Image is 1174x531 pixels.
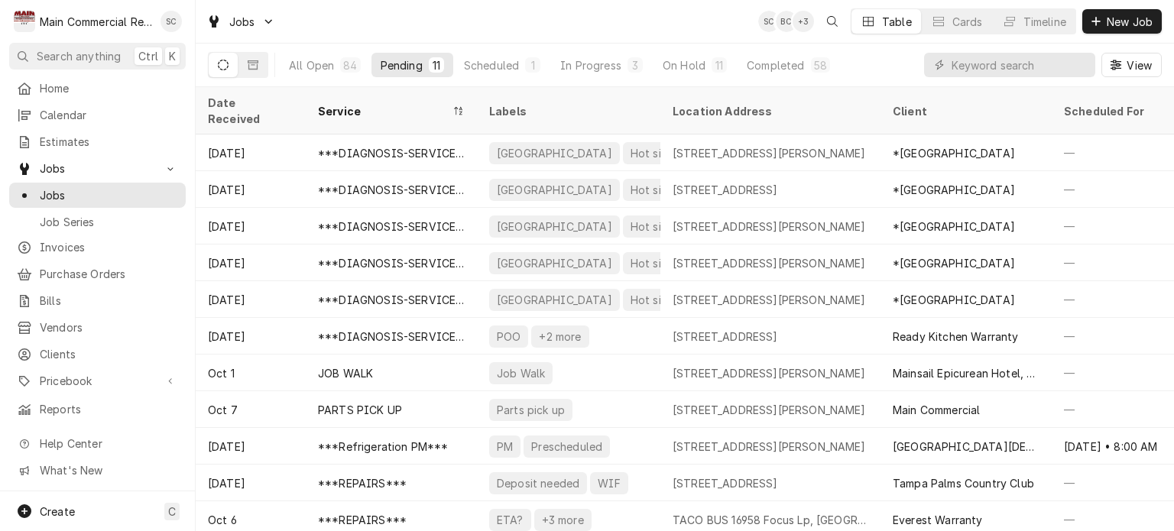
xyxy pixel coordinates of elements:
[673,103,865,119] div: Location Address
[776,11,797,32] div: BC
[882,14,912,30] div: Table
[37,48,121,64] span: Search anything
[952,53,1088,77] input: Keyword search
[381,57,423,73] div: Pending
[893,402,980,418] div: Main Commercial
[196,171,306,208] div: [DATE]
[40,435,177,452] span: Help Center
[495,145,614,161] div: [GEOGRAPHIC_DATA]
[9,342,186,367] a: Clients
[489,103,648,119] div: Labels
[673,475,778,491] div: [STREET_ADDRESS]
[40,14,152,30] div: Main Commercial Refrigeration Service
[196,281,306,318] div: [DATE]
[495,292,614,308] div: [GEOGRAPHIC_DATA]
[1101,53,1162,77] button: View
[318,103,449,119] div: Service
[14,11,35,32] div: Main Commercial Refrigeration Service's Avatar
[629,255,676,271] div: Hot side
[495,475,581,491] div: Deposit needed
[464,57,519,73] div: Scheduled
[893,145,1015,161] div: *[GEOGRAPHIC_DATA]
[229,14,255,30] span: Jobs
[161,11,182,32] div: SC
[952,14,983,30] div: Cards
[9,397,186,422] a: Reports
[673,512,868,528] div: TACO BUS 16958 Focus Lp, [GEOGRAPHIC_DATA]
[673,145,866,161] div: [STREET_ADDRESS][PERSON_NAME]
[9,368,186,393] a: Go to Pricebook
[776,11,797,32] div: Bookkeeper Main Commercial's Avatar
[893,103,1036,119] div: Client
[343,57,357,73] div: 84
[161,11,182,32] div: Sharon Campbell's Avatar
[893,365,1039,381] div: Mainsail Epicurean Hotel, LLC
[9,43,186,70] button: Search anythingCtrlK
[40,373,155,389] span: Pricebook
[169,48,176,64] span: K
[540,512,585,528] div: +3 more
[318,365,373,381] div: JOB WALK
[673,292,866,308] div: [STREET_ADDRESS][PERSON_NAME]
[9,431,186,456] a: Go to Help Center
[893,292,1015,308] div: *[GEOGRAPHIC_DATA]
[200,9,281,34] a: Go to Jobs
[631,57,640,73] div: 3
[40,319,178,335] span: Vendors
[9,183,186,208] a: Jobs
[814,57,827,73] div: 58
[40,80,178,96] span: Home
[196,134,306,171] div: [DATE]
[318,402,402,418] div: PARTS PICK UP
[495,255,614,271] div: [GEOGRAPHIC_DATA]
[1082,9,1162,34] button: New Job
[40,401,178,417] span: Reports
[9,315,186,340] a: Vendors
[432,57,441,73] div: 11
[1104,14,1156,30] span: New Job
[9,209,186,235] a: Job Series
[289,57,334,73] div: All Open
[673,219,866,235] div: [STREET_ADDRESS][PERSON_NAME]
[9,102,186,128] a: Calendar
[196,355,306,391] div: Oct 1
[1023,14,1066,30] div: Timeline
[495,329,522,345] div: POO
[9,261,186,287] a: Purchase Orders
[40,214,178,230] span: Job Series
[40,239,178,255] span: Invoices
[893,512,983,528] div: Everest Warranty
[793,11,814,32] div: + 3
[560,57,621,73] div: In Progress
[9,129,186,154] a: Estimates
[196,428,306,465] div: [DATE]
[138,48,158,64] span: Ctrl
[14,11,35,32] div: M
[893,329,1019,345] div: Ready Kitchen Warranty
[715,57,724,73] div: 11
[196,318,306,355] div: [DATE]
[495,512,525,528] div: ETA?
[9,458,186,483] a: Go to What's New
[40,462,177,478] span: What's New
[528,57,537,73] div: 1
[663,57,705,73] div: On Hold
[40,134,178,150] span: Estimates
[629,292,676,308] div: Hot side
[673,365,866,381] div: [STREET_ADDRESS][PERSON_NAME]
[893,475,1034,491] div: Tampa Palms Country Club
[9,288,186,313] a: Bills
[9,235,186,260] a: Invoices
[208,95,290,127] div: Date Received
[40,107,178,123] span: Calendar
[747,57,804,73] div: Completed
[168,503,176,520] span: C
[673,255,866,271] div: [STREET_ADDRESS][PERSON_NAME]
[495,402,566,418] div: Parts pick up
[495,365,546,381] div: Job Walk
[495,219,614,235] div: [GEOGRAPHIC_DATA]
[196,244,306,281] div: [DATE]
[673,329,778,345] div: [STREET_ADDRESS]
[40,187,178,203] span: Jobs
[673,182,778,198] div: [STREET_ADDRESS]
